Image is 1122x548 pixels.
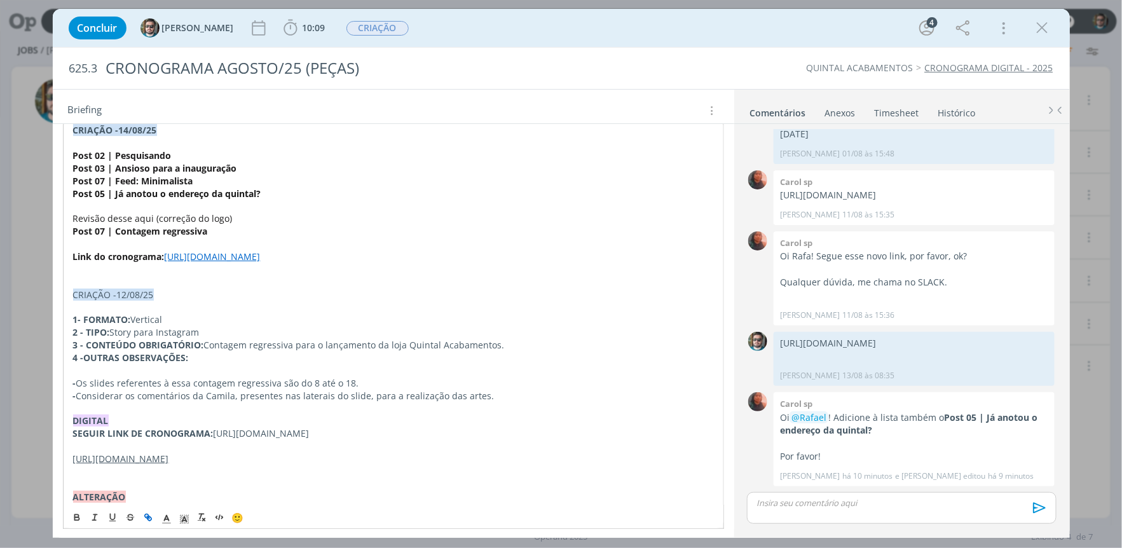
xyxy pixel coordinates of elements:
strong: - [73,390,76,402]
span: Revisão desse aqui (correção do logo) [73,212,233,224]
img: C [748,170,767,189]
p: Considerar os comentários da Camila, presentes nas laterais do slide, para a realização das artes. [73,390,714,402]
p: [URL][DOMAIN_NAME] [780,337,1048,350]
p: [PERSON_NAME] [780,310,840,321]
a: [URL][DOMAIN_NAME] [165,250,261,263]
a: QUINTAL ACABAMENTOS [807,62,913,74]
strong: ALTERAÇÃO [73,491,126,503]
p: Qualquer dúvida, me chama no SLACK. [780,276,1048,289]
strong: Post 05 | Já anotou o endereço da quintal? [780,411,1037,436]
img: C [748,392,767,411]
strong: 4 -OUTRAS OBSERVAÇÕES: [73,352,189,364]
button: CRIAÇÃO [346,20,409,36]
p: [PERSON_NAME] [780,370,840,381]
button: R[PERSON_NAME] [140,18,234,38]
span: 13/08 às 08:35 [842,370,894,381]
div: Anexos [825,107,856,120]
button: 10:09 [280,18,329,38]
p: [URL][DOMAIN_NAME] [73,427,714,440]
strong: Post 07 | Contagem regressiva [73,225,208,237]
div: CRONOGRAMA AGOSTO/25 (PEÇAS) [100,53,638,84]
a: Comentários [749,101,807,120]
span: 11/08 às 15:35 [842,209,894,221]
b: Carol sp [780,237,812,249]
span: Vertical [131,313,163,325]
strong: - [73,377,76,389]
img: R [140,18,160,38]
span: há 10 minutos [842,470,893,482]
span: 11/08 às 15:36 [842,310,894,321]
strong: Post 05 | Já anotou o endereço da quintal? [73,188,261,200]
img: C [748,231,767,250]
p: Oi Rafa! Segue esse novo link, por favor, ok? [780,250,1048,263]
p: Por favor! [780,450,1048,463]
strong: Post 03 | Ansioso para a inauguração [73,162,237,174]
a: Histórico [938,101,976,120]
a: Timesheet [874,101,920,120]
span: [PERSON_NAME] [162,24,234,32]
p: [PERSON_NAME] [780,470,840,482]
div: 4 [927,17,938,28]
span: CRIAÇÃO -12/08/25 [73,289,154,301]
span: Escreva aqui [158,503,212,515]
span: Briefing [68,102,102,119]
strong: 3 - CONTEÚDO OBRIGATÓRIO: [73,339,204,351]
strong: SEGUIR LINK DE CRONOGRAMA: [73,427,214,439]
button: 🙂 [229,510,247,525]
button: 4 [917,18,937,38]
a: CRONOGRAMA DIGITAL - 2025 [925,62,1053,74]
strong: 1- FORMATO: [73,313,131,325]
span: há 9 minutos [988,470,1034,482]
b: Carol sp [780,176,812,188]
p: [URL][DOMAIN_NAME] [780,189,1048,202]
p: Story para Instagram [73,326,714,339]
strong: DIGITAL [73,414,109,427]
div: dialog [53,9,1070,538]
p: Os slides referentes à essa contagem regressiva são do 8 até o 18. [73,377,714,390]
span: @Rafael [791,411,826,423]
p: [PERSON_NAME] [780,148,840,160]
strong: Post 02 | Pesquisando [73,149,172,161]
p: Oi ! Adicione à lista também o [780,411,1048,437]
b: Carol sp [780,398,812,409]
span: e [PERSON_NAME] editou [895,470,985,482]
strong: 2 - TIPO: [73,326,110,338]
p: Contagem regressiva para o lançamento da loja Quintal Acabamentos. [73,339,714,352]
strong: CRIAÇÃO -14/08/25 [73,124,157,136]
span: Cor do Texto [158,510,175,525]
span: 01/08 às 15:48 [842,148,894,160]
span: 625.3 [69,62,98,76]
strong: Link do cronograma: [73,250,165,263]
p: [PERSON_NAME] [780,209,840,221]
strong: Post 07 | Feed: Minimalista [73,175,193,187]
img: R [748,332,767,351]
span: CRIAÇÃO [346,21,409,36]
span: Cor de Fundo [175,510,193,525]
strong: Data de solicitação: [73,503,158,515]
button: Concluir [69,17,127,39]
span: 10:09 [303,22,325,34]
span: Concluir [78,23,118,33]
span: 🙂 [232,511,244,524]
u: [URL][DOMAIN_NAME] [73,453,169,465]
